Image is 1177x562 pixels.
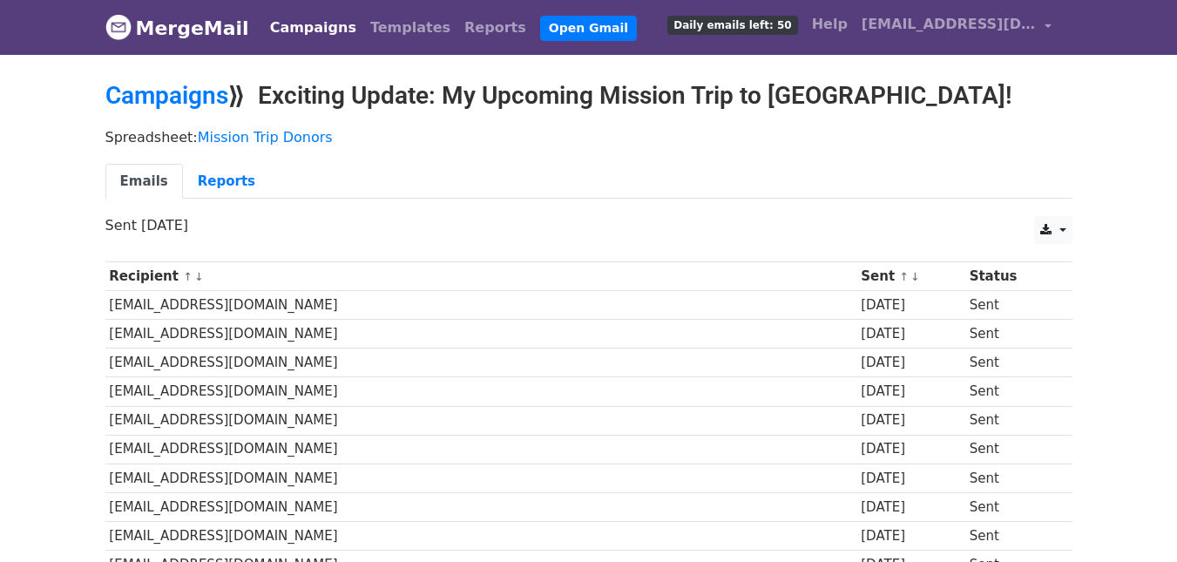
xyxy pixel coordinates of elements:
td: [EMAIL_ADDRESS][DOMAIN_NAME] [105,320,857,349]
td: Sent [965,521,1059,550]
td: Sent [965,349,1059,377]
a: ↓ [910,270,920,283]
div: [DATE] [861,382,961,402]
th: Status [965,262,1059,291]
td: Sent [965,492,1059,521]
a: ↓ [194,270,204,283]
span: [EMAIL_ADDRESS][DOMAIN_NAME] [862,14,1036,35]
p: Sent [DATE] [105,216,1072,234]
a: Mission Trip Donors [198,129,333,146]
a: Campaigns [105,81,228,110]
td: [EMAIL_ADDRESS][DOMAIN_NAME] [105,521,857,550]
a: Open Gmail [540,16,637,41]
p: Spreadsheet: [105,128,1072,146]
div: [DATE] [861,526,961,546]
a: ↑ [183,270,193,283]
a: Daily emails left: 50 [660,7,804,42]
img: MergeMail logo [105,14,132,40]
a: ↑ [899,270,909,283]
td: Sent [965,464,1059,492]
td: [EMAIL_ADDRESS][DOMAIN_NAME] [105,435,857,464]
td: [EMAIL_ADDRESS][DOMAIN_NAME] [105,406,857,435]
div: [DATE] [861,353,961,373]
a: Help [805,7,855,42]
th: Recipient [105,262,857,291]
td: Sent [965,406,1059,435]
div: [DATE] [861,439,961,459]
div: [DATE] [861,324,961,344]
td: Sent [965,435,1059,464]
td: Sent [965,291,1059,320]
h2: ⟫ Exciting Update: My Upcoming Mission Trip to [GEOGRAPHIC_DATA]! [105,81,1072,111]
a: Templates [363,10,457,45]
td: [EMAIL_ADDRESS][DOMAIN_NAME] [105,464,857,492]
a: Campaigns [263,10,363,45]
td: Sent [965,320,1059,349]
a: MergeMail [105,10,249,46]
td: [EMAIL_ADDRESS][DOMAIN_NAME] [105,492,857,521]
div: [DATE] [861,469,961,489]
a: Reports [183,164,270,200]
a: [EMAIL_ADDRESS][DOMAIN_NAME] [855,7,1059,48]
a: Reports [457,10,533,45]
td: [EMAIL_ADDRESS][DOMAIN_NAME] [105,291,857,320]
div: [DATE] [861,295,961,315]
th: Sent [856,262,964,291]
td: [EMAIL_ADDRESS][DOMAIN_NAME] [105,377,857,406]
div: [DATE] [861,498,961,518]
a: Emails [105,164,183,200]
span: Daily emails left: 50 [667,16,797,35]
div: [DATE] [861,410,961,430]
td: [EMAIL_ADDRESS][DOMAIN_NAME] [105,349,857,377]
td: Sent [965,377,1059,406]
